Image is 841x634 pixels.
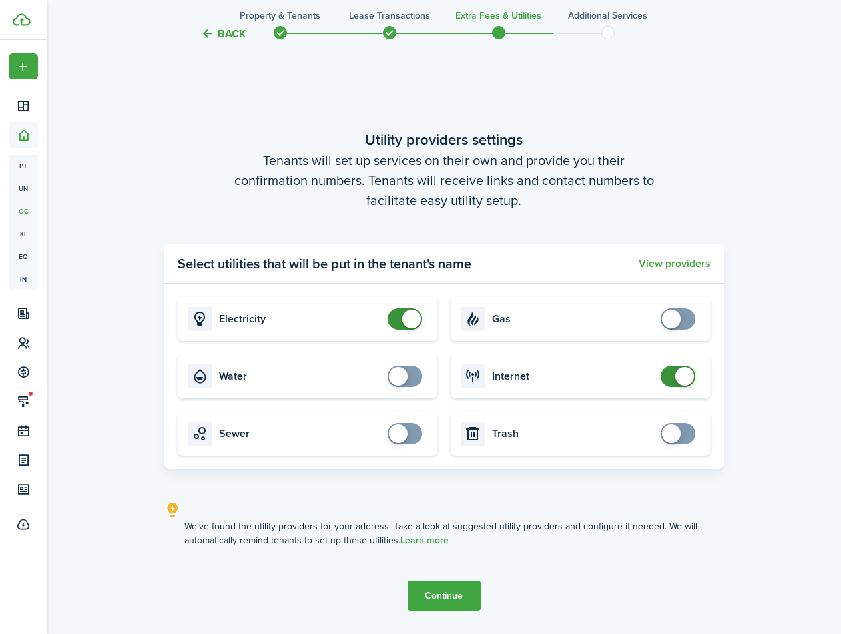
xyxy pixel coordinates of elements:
card-title: Trash [492,428,654,440]
a: Learn more [400,535,449,546]
panel-main-title: Select utilities that will be put in the tenant's name [178,254,471,274]
a: pt [9,155,38,177]
card-title: Sewer [219,428,381,440]
card-title: Internet [492,370,654,382]
wizard-step-header-description: Tenants will set up services on their own and provide you their confirmation numbers. Tenants wil... [164,151,724,210]
h3: Additional Services [568,9,647,23]
a: in [9,268,38,290]
h3: Lease Transactions [349,9,430,23]
button: Back [201,27,246,41]
button: Open menu [9,53,38,79]
card-title: Water [219,370,381,382]
img: TenantCloud [13,13,31,26]
wizard-step-header-title: Utility providers settings [164,129,724,151]
button: View providers [639,258,710,270]
h3: Extra fees & Utilities [455,9,541,23]
a: eq [9,245,38,268]
h3: Property & Tenants [240,9,320,23]
i: outline [164,502,181,518]
a: un [9,177,38,200]
a: oc [9,200,38,222]
explanation-description: We've found the utility providers for your address. Take a look at suggested utility providers an... [184,519,724,547]
a: kl [9,222,38,245]
card-title: Electricity [219,313,381,325]
button: Continue [408,581,481,611]
card-title: Gas [492,313,654,325]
